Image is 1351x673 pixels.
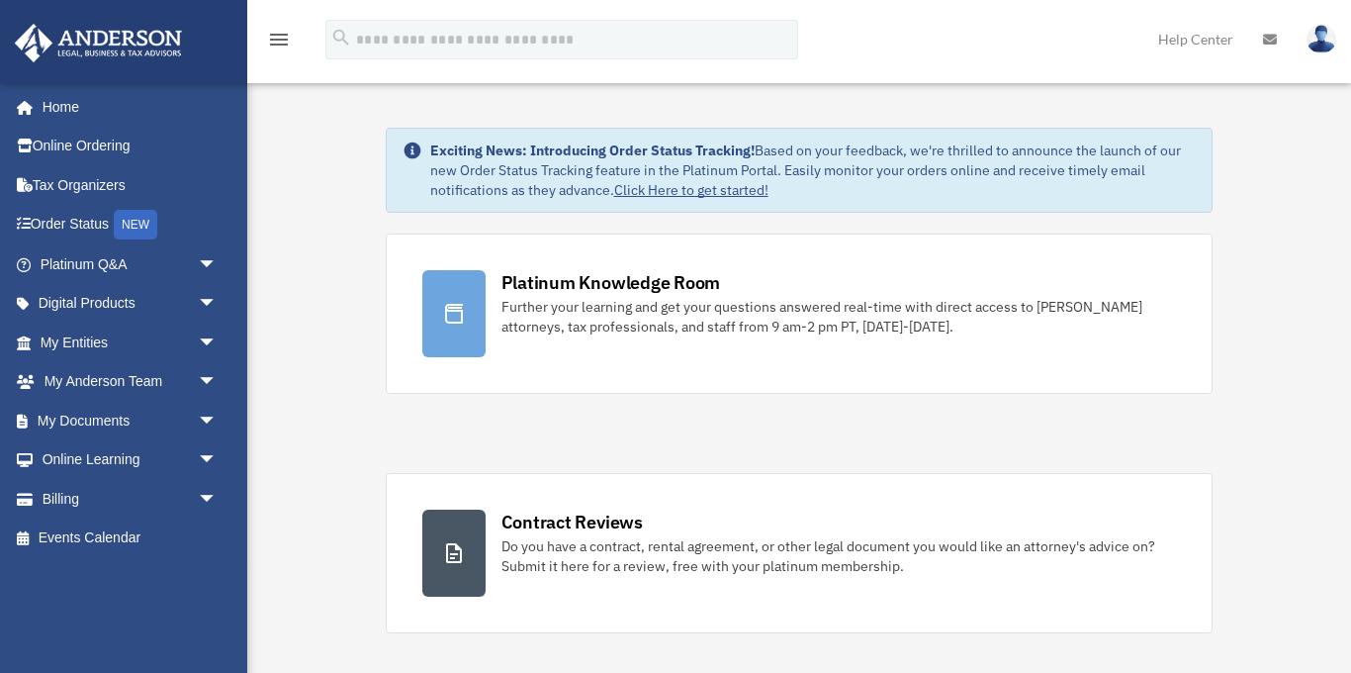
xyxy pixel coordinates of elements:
i: menu [267,28,291,51]
span: arrow_drop_down [198,440,237,481]
a: menu [267,35,291,51]
span: arrow_drop_down [198,244,237,285]
a: Online Ordering [14,127,247,166]
a: Digital Productsarrow_drop_down [14,284,247,324]
a: Billingarrow_drop_down [14,479,247,519]
a: My Documentsarrow_drop_down [14,401,247,440]
div: Do you have a contract, rental agreement, or other legal document you would like an attorney's ad... [501,536,1177,576]
a: Platinum Q&Aarrow_drop_down [14,244,247,284]
span: arrow_drop_down [198,401,237,441]
a: Contract Reviews Do you have a contract, rental agreement, or other legal document you would like... [386,473,1214,633]
i: search [330,27,352,48]
span: arrow_drop_down [198,323,237,363]
div: Contract Reviews [501,510,643,534]
a: Home [14,87,237,127]
a: Events Calendar [14,519,247,558]
div: NEW [114,210,157,240]
img: Anderson Advisors Platinum Portal [9,24,188,62]
span: arrow_drop_down [198,284,237,325]
strong: Exciting News: Introducing Order Status Tracking! [430,142,755,159]
a: Online Learningarrow_drop_down [14,440,247,480]
div: Based on your feedback, we're thrilled to announce the launch of our new Order Status Tracking fe... [430,141,1197,200]
span: arrow_drop_down [198,479,237,520]
span: arrow_drop_down [198,362,237,403]
img: User Pic [1306,25,1336,53]
a: Tax Organizers [14,165,247,205]
a: Click Here to get started! [614,181,768,199]
a: Order StatusNEW [14,205,247,245]
div: Further your learning and get your questions answered real-time with direct access to [PERSON_NAM... [501,297,1177,336]
div: Platinum Knowledge Room [501,270,721,295]
a: My Anderson Teamarrow_drop_down [14,362,247,402]
a: My Entitiesarrow_drop_down [14,323,247,362]
a: Platinum Knowledge Room Further your learning and get your questions answered real-time with dire... [386,234,1214,394]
